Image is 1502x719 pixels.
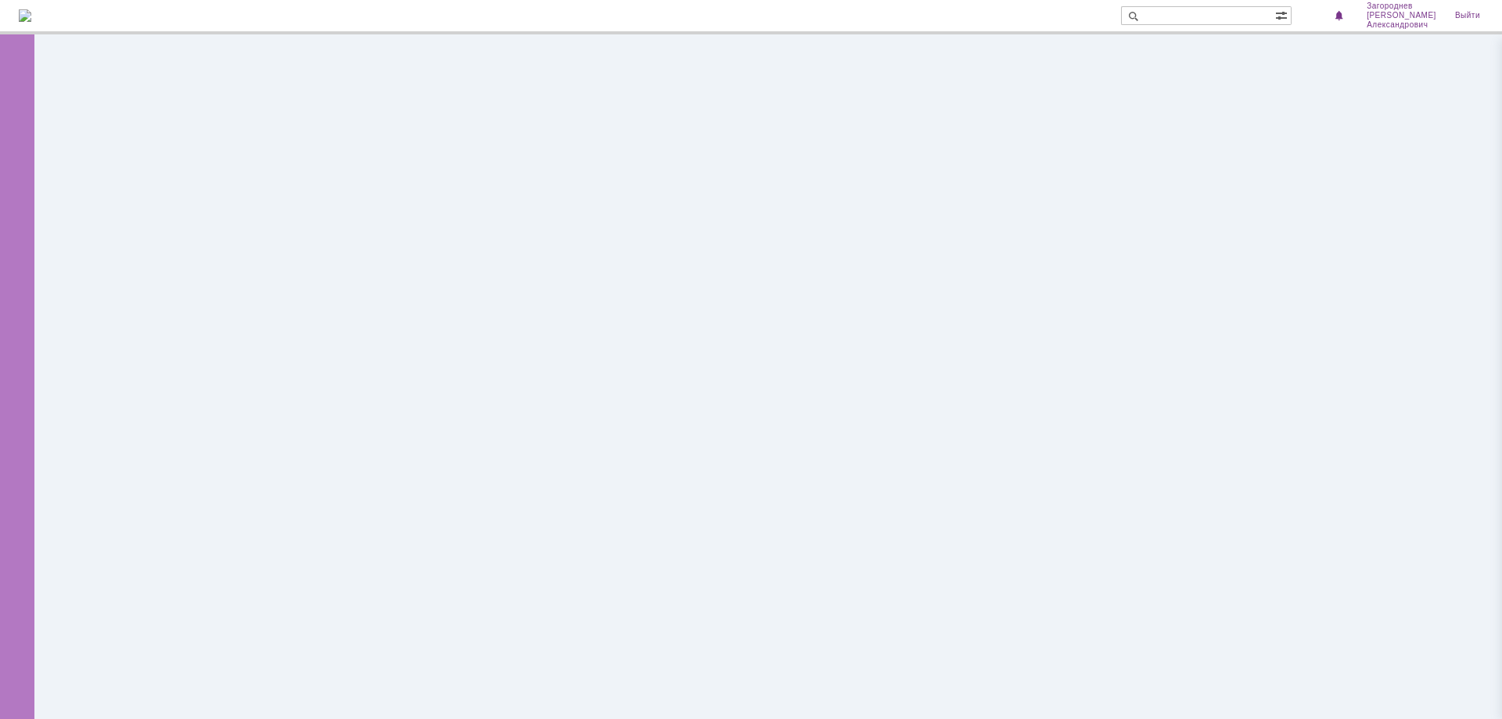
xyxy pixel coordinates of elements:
[1275,7,1291,22] span: Расширенный поиск
[1367,20,1436,30] span: Александрович
[19,9,31,22] img: logo
[1367,11,1436,20] span: [PERSON_NAME]
[19,9,31,22] a: Перейти на домашнюю страницу
[1367,2,1436,11] span: Загороднев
